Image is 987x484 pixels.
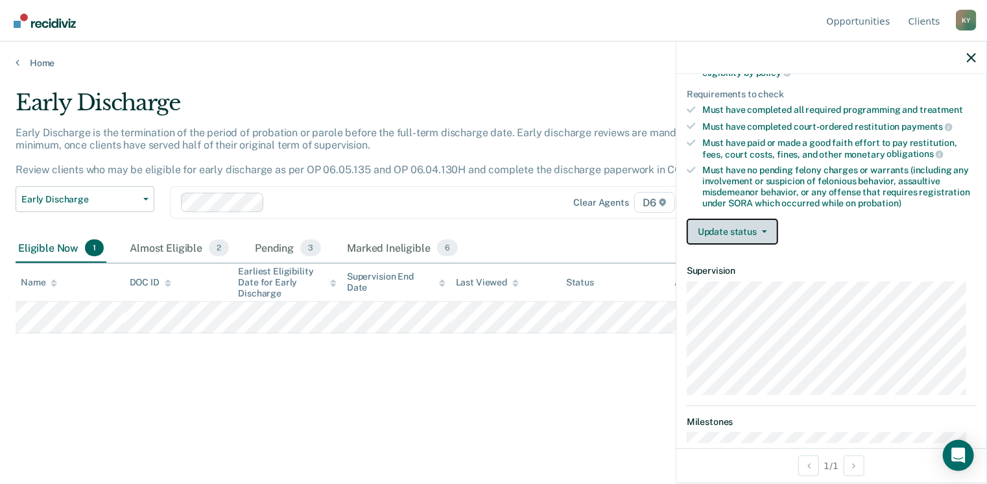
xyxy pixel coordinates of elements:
div: Open Intercom Messenger [943,440,974,471]
div: Assigned to [675,277,736,288]
div: Supervision End Date [347,271,446,293]
span: treatment [920,104,963,115]
a: Home [16,57,971,69]
span: obligations [887,149,944,159]
div: Must have completed all required programming and [702,104,976,115]
div: Almost Eligible [127,234,232,263]
span: payments [902,121,953,132]
button: Profile dropdown button [956,10,977,30]
span: 1 [85,239,104,256]
div: Must have no pending felony charges or warrants (including any involvement or suspicion of feloni... [702,165,976,208]
span: probation) [858,198,901,208]
dt: Milestones [687,417,976,428]
span: 6 [437,239,458,256]
dt: Supervision [687,265,976,276]
button: Previous Opportunity [798,455,819,476]
button: Next Opportunity [844,455,864,476]
div: Must have paid or made a good faith effort to pay restitution, fees, court costs, fines, and othe... [702,138,976,160]
div: Status [566,277,594,288]
div: Pending [252,234,324,263]
div: DOC ID [130,277,171,288]
p: Early Discharge is the termination of the period of probation or parole before the full-term disc... [16,127,713,176]
div: Early Discharge [16,90,756,127]
div: Requirements to check [687,89,976,100]
div: Clear agents [574,197,629,208]
span: 3 [300,239,321,256]
div: Name [21,277,57,288]
div: Must have completed court-ordered restitution [702,121,976,132]
span: policy [756,67,791,78]
div: Eligible Now [16,234,106,263]
button: Update status [687,219,778,245]
img: Recidiviz [14,14,76,28]
div: Earliest Eligibility Date for Early Discharge [238,266,337,298]
div: Marked Ineligible [344,234,460,263]
div: K Y [956,10,977,30]
div: 1 / 1 [676,448,986,483]
span: 2 [209,239,229,256]
span: D6 [634,192,675,213]
span: Early Discharge [21,194,138,205]
div: Last Viewed [456,277,519,288]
